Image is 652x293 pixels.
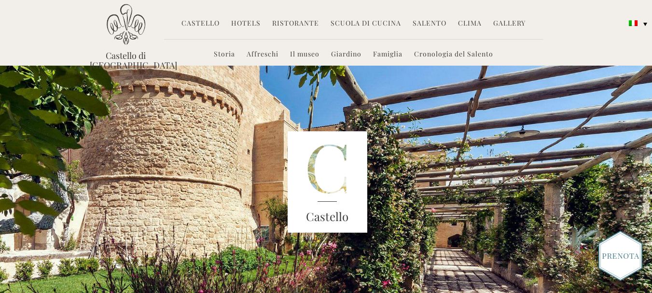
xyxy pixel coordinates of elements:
[493,18,526,29] a: Gallery
[413,18,446,29] a: Salento
[629,20,638,26] img: Italiano
[214,49,235,60] a: Storia
[107,4,145,45] img: Castello di Ugento
[90,51,162,70] a: Castello di [GEOGRAPHIC_DATA]
[373,49,402,60] a: Famiglia
[458,18,482,29] a: Clima
[272,18,319,29] a: Ristorante
[288,208,368,225] h3: Castello
[598,231,642,281] img: Book_Button_Italian.png
[414,49,493,60] a: Cronologia del Salento
[247,49,278,60] a: Affreschi
[288,131,368,233] img: castle-letter.png
[331,18,401,29] a: Scuola di Cucina
[331,49,361,60] a: Giardino
[181,18,220,29] a: Castello
[290,49,319,60] a: Il museo
[231,18,261,29] a: Hotels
